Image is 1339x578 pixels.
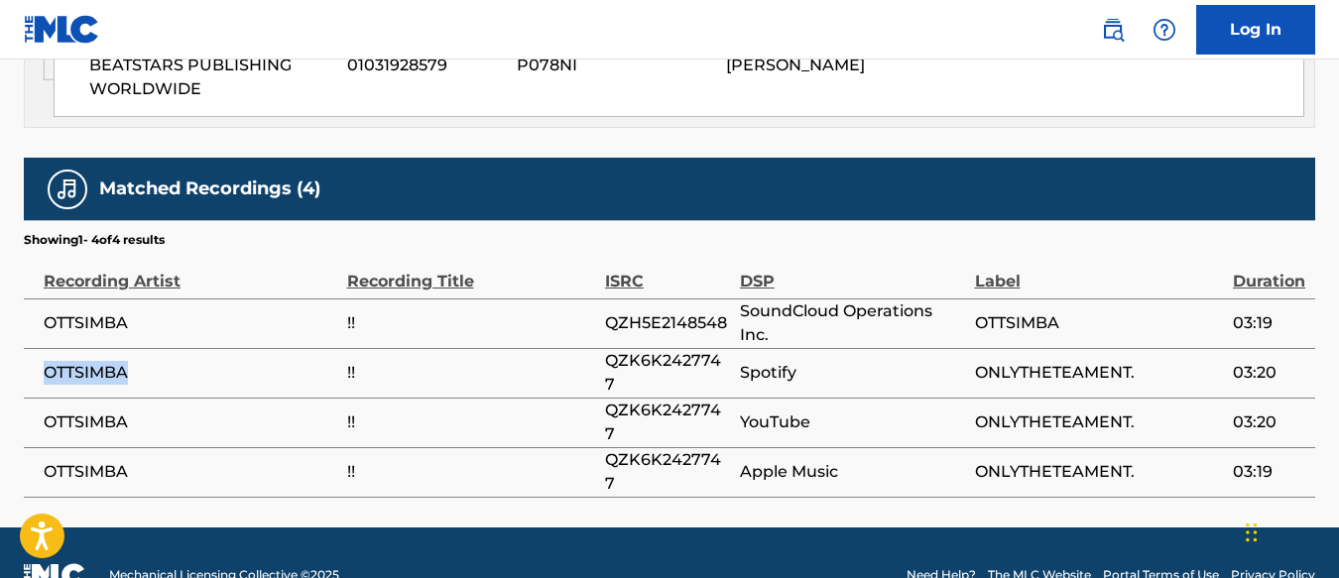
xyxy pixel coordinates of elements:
span: !! [347,361,595,385]
span: Spotify [740,361,965,385]
span: 03:19 [1233,311,1305,335]
span: QZK6K2427747 [605,448,730,496]
div: ISRC [605,249,730,293]
span: OTTSIMBA [44,311,337,335]
span: QZK6K2427747 [605,349,730,397]
div: Label [975,249,1223,293]
div: Duration [1233,249,1305,293]
span: !! [347,410,595,434]
p: Showing 1 - 4 of 4 results [24,231,165,249]
span: [PERSON_NAME] [726,56,865,74]
span: QZH5E2148548 [605,311,730,335]
a: Log In [1196,5,1315,55]
span: ONLYTHETEAMENT. [975,361,1223,385]
span: OTTSIMBA [44,410,337,434]
span: OTTSIMBA [975,311,1223,335]
span: 03:20 [1233,410,1305,434]
div: Help [1145,10,1184,50]
span: SoundCloud Operations Inc. [740,299,965,347]
img: MLC Logo [24,15,100,44]
span: YouTube [740,410,965,434]
img: Matched Recordings [56,177,79,201]
span: !! [347,460,595,484]
div: Recording Title [347,249,595,293]
span: !! [347,311,595,335]
img: help [1153,18,1176,42]
span: BEATSTARS PUBLISHING WORLDWIDE [89,54,332,101]
span: 01031928579 [347,54,502,77]
span: OTTSIMBA [44,361,337,385]
span: QZK6K2427747 [605,399,730,446]
span: ONLYTHETEAMENT. [975,460,1223,484]
span: 03:20 [1233,361,1305,385]
img: search [1101,18,1125,42]
div: Recording Artist [44,249,337,293]
span: OTTSIMBA [44,460,337,484]
iframe: Chat Widget [1240,483,1339,578]
a: Public Search [1093,10,1133,50]
span: Apple Music [740,460,965,484]
h5: Matched Recordings (4) [99,177,320,200]
div: DSP [740,249,965,293]
span: P078NI [517,54,711,77]
span: ONLYTHETEAMENT. [975,410,1223,434]
div: Drag [1246,503,1258,562]
span: 03:19 [1233,460,1305,484]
